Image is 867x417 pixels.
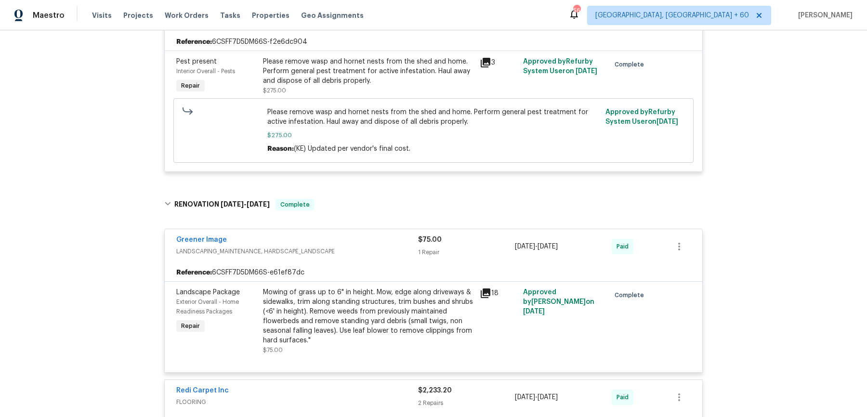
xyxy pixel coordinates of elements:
span: $275.00 [267,130,600,140]
span: - [515,392,558,402]
div: 3 [480,57,517,68]
span: [DATE] [247,201,270,208]
span: Reason: [267,145,294,152]
span: [DATE] [576,68,597,75]
span: Visits [92,11,112,20]
div: 564 [573,6,580,15]
span: Maestro [33,11,65,20]
span: Approved by Refurby System User on [523,58,597,75]
span: [PERSON_NAME] [794,11,853,20]
span: Paid [617,392,632,402]
span: [DATE] [657,118,678,125]
span: Properties [252,11,289,20]
span: Projects [123,11,153,20]
span: [DATE] [515,243,535,250]
span: [DATE] [523,308,545,315]
span: - [515,242,558,251]
a: Greener Image [176,236,227,243]
div: 6CSFF7D5DM66S-f2e6dc904 [165,33,702,51]
div: 1 Repair [418,248,515,257]
span: Tasks [220,12,240,19]
span: Approved by [PERSON_NAME] on [523,289,594,315]
span: Paid [617,242,632,251]
span: [DATE] [538,394,558,401]
span: Pest present [176,58,217,65]
span: FLOORING [176,397,418,407]
span: Complete [276,200,314,209]
span: Repair [177,321,204,331]
span: Geo Assignments [301,11,364,20]
div: Mowing of grass up to 6" in height. Mow, edge along driveways & sidewalks, trim along standing st... [263,287,474,345]
div: 2 Repairs [418,398,515,408]
span: Please remove wasp and hornet nests from the shed and home. Perform general pest treatment for ac... [267,107,600,127]
div: Please remove wasp and hornet nests from the shed and home. Perform general pest treatment for ac... [263,57,474,86]
h6: RENOVATION [174,199,270,210]
span: [DATE] [538,243,558,250]
span: [GEOGRAPHIC_DATA], [GEOGRAPHIC_DATA] + 60 [595,11,749,20]
span: (KE) Updated per vendor's final cost. [294,145,410,152]
span: Landscape Package [176,289,240,296]
span: Exterior Overall - Home Readiness Packages [176,299,239,314]
span: $75.00 [418,236,442,243]
span: $275.00 [263,88,286,93]
div: 18 [480,287,517,299]
span: Complete [615,60,648,69]
span: [DATE] [221,201,244,208]
div: RENOVATION [DATE]-[DATE]Complete [161,189,706,220]
span: Work Orders [165,11,209,20]
span: Interior Overall - Pests [176,68,235,74]
div: 6CSFF7D5DM66S-e61ef87dc [165,264,702,281]
b: Reference: [176,37,212,47]
span: Approved by Refurby System User on [605,109,678,125]
span: - [221,201,270,208]
span: [DATE] [515,394,535,401]
b: Reference: [176,268,212,277]
span: Repair [177,81,204,91]
span: $75.00 [263,347,283,353]
span: $2,233.20 [418,387,452,394]
a: Redi Carpet Inc [176,387,229,394]
span: Complete [615,290,648,300]
span: LANDSCAPING_MAINTENANCE, HARDSCAPE_LANDSCAPE [176,247,418,256]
